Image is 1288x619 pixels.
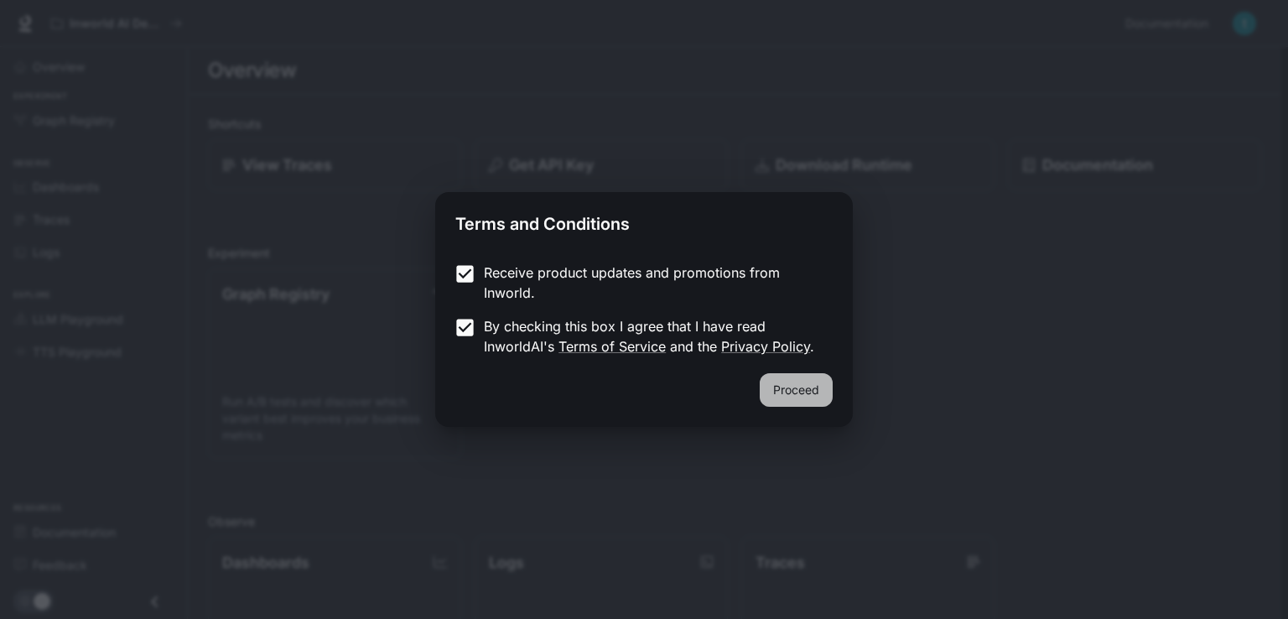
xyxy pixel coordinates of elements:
a: Privacy Policy [721,338,810,355]
p: Receive product updates and promotions from Inworld. [484,263,819,303]
h2: Terms and Conditions [435,192,853,249]
button: Proceed [760,373,833,407]
p: By checking this box I agree that I have read InworldAI's and the . [484,316,819,356]
a: Terms of Service [558,338,666,355]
